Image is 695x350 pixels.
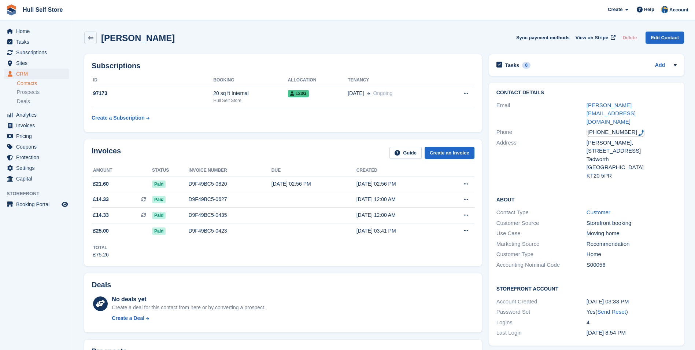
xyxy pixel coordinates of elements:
[587,172,677,180] div: KT20 5PR
[4,131,69,141] a: menu
[17,88,69,96] a: Prospects
[595,309,628,315] span: ( )
[587,163,677,172] div: [GEOGRAPHIC_DATA]
[587,209,610,215] a: Customer
[597,309,626,315] a: Send Reset
[112,295,265,304] div: No deals yet
[587,229,677,238] div: Moving home
[4,142,69,152] a: menu
[496,128,587,136] div: Phone
[425,147,474,159] a: Create an Invoice
[16,26,60,36] span: Home
[152,181,166,188] span: Paid
[496,261,587,269] div: Accounting Nominal Code
[373,90,392,96] span: Ongoing
[16,163,60,173] span: Settings
[496,250,587,259] div: Customer Type
[496,298,587,306] div: Account Created
[92,111,149,125] a: Create a Subscription
[496,285,677,292] h2: Storefront Account
[6,4,17,15] img: stora-icon-8386f47178a22dfd0bd8f6a31ec36ba5ce8667c1dd55bd0f319d3a0aa187defe.svg
[587,318,677,327] div: 4
[4,69,69,79] a: menu
[522,62,531,69] div: 0
[4,37,69,47] a: menu
[188,196,271,203] div: D9F49BC5-0627
[587,102,636,125] a: [PERSON_NAME][EMAIL_ADDRESS][DOMAIN_NAME]
[4,110,69,120] a: menu
[587,240,677,248] div: Recommendation
[16,47,60,58] span: Subscriptions
[188,227,271,235] div: D9F49BC5-0423
[496,208,587,217] div: Contact Type
[4,120,69,131] a: menu
[348,90,364,97] span: [DATE]
[112,314,144,322] div: Create a Deal
[587,219,677,227] div: Storefront booking
[496,101,587,126] div: Email
[20,4,66,16] a: Hull Self Store
[92,90,213,97] div: 97173
[16,120,60,131] span: Invoices
[587,128,644,136] div: Call: +447855787165
[93,180,109,188] span: £21.60
[4,47,69,58] a: menu
[644,6,654,13] span: Help
[587,139,677,155] div: [PERSON_NAME], [STREET_ADDRESS]
[92,147,121,159] h2: Invoices
[213,97,288,104] div: Hull Self Store
[152,212,166,219] span: Paid
[620,32,640,44] button: Delete
[213,90,288,97] div: 20 sq ft Internal
[638,130,644,136] img: hfpfyWBK5wQHBAGPgDf9c6qAYOxxMAAAAASUVORK5CYII=
[16,131,60,141] span: Pricing
[16,142,60,152] span: Coupons
[16,110,60,120] span: Analytics
[4,199,69,209] a: menu
[4,174,69,184] a: menu
[356,196,441,203] div: [DATE] 12:00 AM
[505,62,520,69] h2: Tasks
[348,74,442,86] th: Tenancy
[60,200,69,209] a: Preview store
[496,308,587,316] div: Password Set
[4,152,69,163] a: menu
[92,114,145,122] div: Create a Subscription
[587,250,677,259] div: Home
[587,155,677,164] div: Tadworth
[93,227,109,235] span: £25.00
[587,261,677,269] div: S00056
[356,180,441,188] div: [DATE] 02:56 PM
[112,304,265,311] div: Create a deal for this contact from here or by converting a prospect.
[92,281,111,289] h2: Deals
[112,314,265,322] a: Create a Deal
[92,165,152,176] th: Amount
[92,62,474,70] h2: Subscriptions
[646,32,684,44] a: Edit Contact
[288,90,309,97] span: L23G
[17,89,40,96] span: Prospects
[4,26,69,36] a: menu
[655,61,665,70] a: Add
[16,152,60,163] span: Protection
[93,244,109,251] div: Total
[17,98,30,105] span: Deals
[356,211,441,219] div: [DATE] 12:00 AM
[389,147,422,159] a: Guide
[496,229,587,238] div: Use Case
[101,33,175,43] h2: [PERSON_NAME]
[356,227,441,235] div: [DATE] 03:41 PM
[4,58,69,68] a: menu
[213,74,288,86] th: Booking
[496,329,587,337] div: Last Login
[93,211,109,219] span: £14.33
[17,98,69,105] a: Deals
[92,74,213,86] th: ID
[356,165,441,176] th: Created
[188,165,271,176] th: Invoice number
[271,180,356,188] div: [DATE] 02:56 PM
[152,196,166,203] span: Paid
[516,32,570,44] button: Sync payment methods
[93,196,109,203] span: £14.33
[587,298,677,306] div: [DATE] 03:33 PM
